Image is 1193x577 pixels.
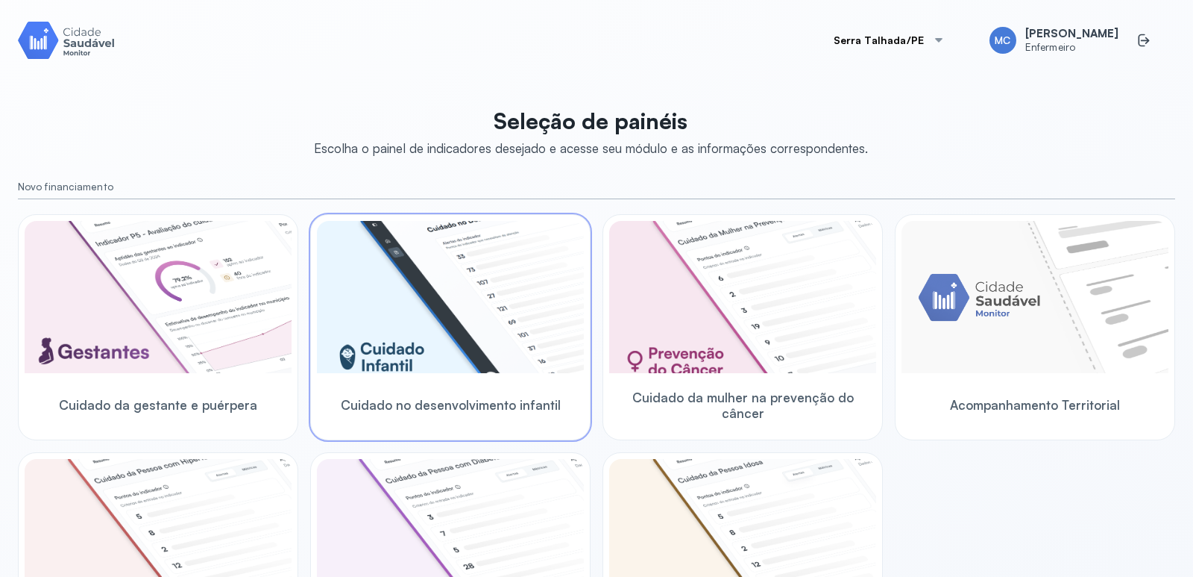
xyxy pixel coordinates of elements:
span: Cuidado no desenvolvimento infantil [341,397,561,413]
span: Cuidado da gestante e puérpera [59,397,257,413]
div: Escolha o painel de indicadores desejado e acesse seu módulo e as informações correspondentes. [314,140,868,156]
span: MC [995,34,1010,47]
img: Logotipo do produto Monitor [18,19,115,61]
img: pregnants.png [25,221,292,373]
img: child-development.png [317,221,584,373]
p: Seleção de painéis [314,107,868,134]
span: Acompanhamento Territorial [950,397,1120,413]
span: Cuidado da mulher na prevenção do câncer [609,390,876,422]
span: [PERSON_NAME] [1025,27,1118,41]
span: Enfermeiro [1025,41,1118,54]
img: placeholder-module-ilustration.png [901,221,1168,373]
button: Serra Talhada/PE [816,25,963,55]
img: woman-cancer-prevention-care.png [609,221,876,373]
small: Novo financiamento [18,181,1175,193]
